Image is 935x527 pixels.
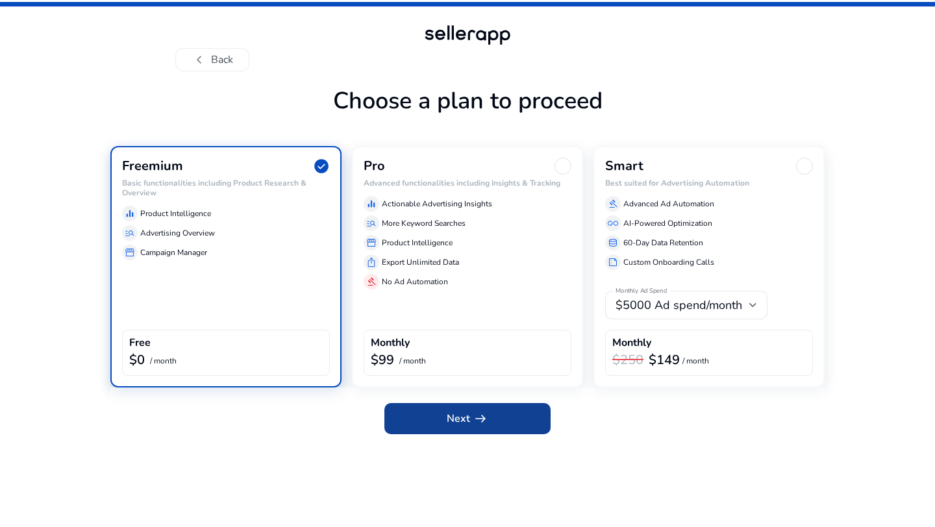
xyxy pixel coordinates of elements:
[382,198,492,210] p: Actionable Advertising Insights
[608,199,618,209] span: gavel
[616,287,667,296] mat-label: Monthly Ad Spend
[366,218,377,228] span: manage_search
[125,208,135,219] span: equalizer
[129,337,151,349] h4: Free
[125,228,135,238] span: manage_search
[129,351,145,369] b: $0
[122,158,183,174] h3: Freemium
[608,218,618,228] span: all_inclusive
[140,247,207,258] p: Campaign Manager
[371,351,394,369] b: $99
[649,351,680,369] b: $149
[313,158,330,175] span: check_circle
[364,158,385,174] h3: Pro
[192,52,207,67] span: chevron_left
[371,337,410,349] h4: Monthly
[382,237,453,249] p: Product Intelligence
[175,48,249,71] button: chevron_leftBack
[366,238,377,248] span: storefront
[384,403,551,434] button: Nextarrow_right_alt
[366,257,377,267] span: ios_share
[447,411,488,426] span: Next
[366,199,377,209] span: equalizer
[364,178,571,188] h6: Advanced functionalities including Insights & Tracking
[122,178,330,197] h6: Basic functionalities including Product Research & Overview
[366,276,377,287] span: gavel
[125,247,135,258] span: storefront
[110,87,825,146] h1: Choose a plan to proceed
[612,352,643,368] h3: $250
[623,217,712,229] p: AI-Powered Optimization
[623,198,714,210] p: Advanced Ad Automation
[616,297,742,313] span: $5000 Ad spend/month
[612,337,651,349] h4: Monthly
[608,238,618,248] span: database
[382,217,466,229] p: More Keyword Searches
[140,227,215,239] p: Advertising Overview
[623,256,714,268] p: Custom Onboarding Calls
[382,256,459,268] p: Export Unlimited Data
[682,357,709,365] p: / month
[605,178,813,188] h6: Best suited for Advertising Automation
[150,357,177,365] p: / month
[605,158,643,174] h3: Smart
[623,237,703,249] p: 60-Day Data Retention
[608,257,618,267] span: summarize
[473,411,488,426] span: arrow_right_alt
[399,357,426,365] p: / month
[140,208,211,219] p: Product Intelligence
[382,276,448,288] p: No Ad Automation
